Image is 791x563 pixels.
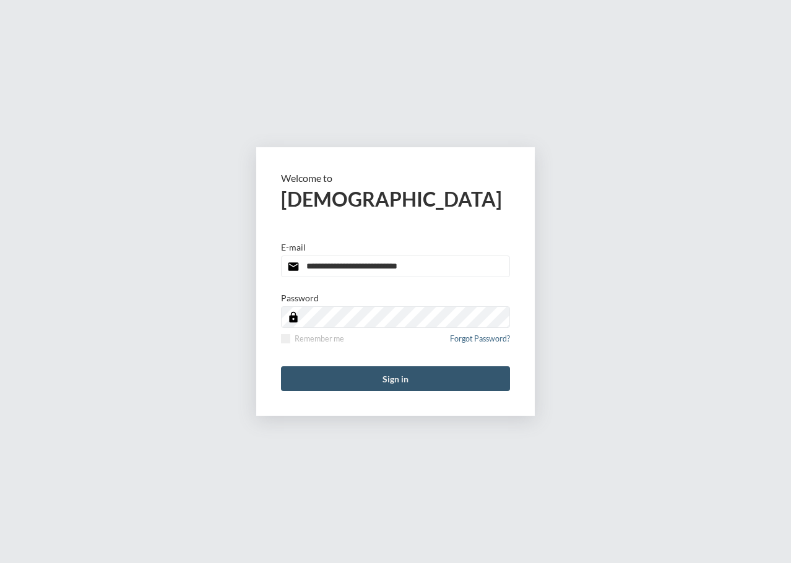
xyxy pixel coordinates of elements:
[281,242,306,252] p: E-mail
[281,293,319,303] p: Password
[281,172,510,184] p: Welcome to
[281,187,510,211] h2: [DEMOGRAPHIC_DATA]
[281,334,344,343] label: Remember me
[281,366,510,391] button: Sign in
[450,334,510,351] a: Forgot Password?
